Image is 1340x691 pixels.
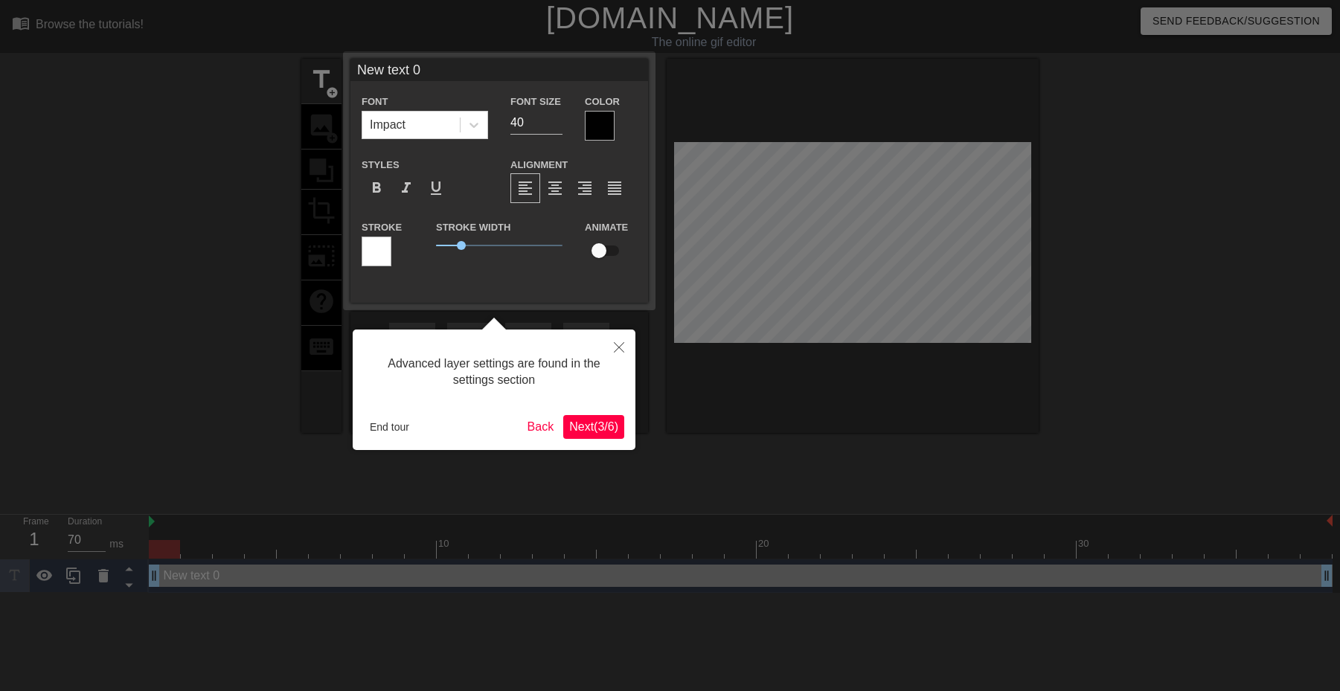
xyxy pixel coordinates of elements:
[603,330,635,364] button: Close
[364,416,415,438] button: End tour
[569,420,618,433] span: Next ( 3 / 6 )
[522,415,560,439] button: Back
[563,415,624,439] button: Next
[364,341,624,404] div: Advanced layer settings are found in the settings section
